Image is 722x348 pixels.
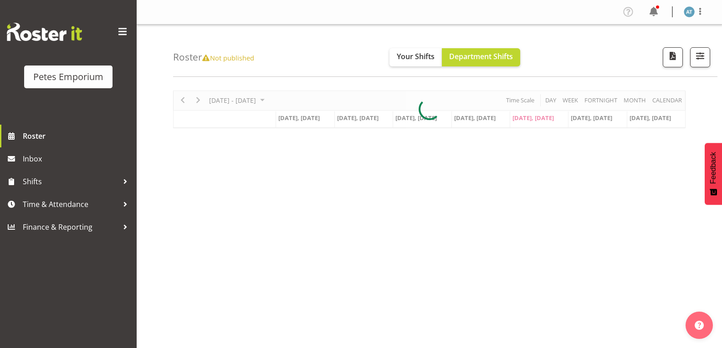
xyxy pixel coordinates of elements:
button: Feedback - Show survey [705,143,722,205]
span: Feedback [709,152,717,184]
span: Department Shifts [449,51,513,61]
span: Your Shifts [397,51,435,61]
img: alex-micheal-taniwha5364.jpg [684,6,695,17]
span: Time & Attendance [23,197,118,211]
span: Shifts [23,175,118,188]
span: Inbox [23,152,132,166]
h4: Roster [173,52,254,62]
span: Roster [23,129,132,143]
img: Rosterit website logo [7,23,82,41]
img: help-xxl-2.png [695,321,704,330]
div: Petes Emporium [33,70,103,84]
span: Finance & Reporting [23,220,118,234]
button: Download a PDF of the roster according to the set date range. [663,47,683,67]
button: Filter Shifts [690,47,710,67]
button: Department Shifts [442,48,520,66]
button: Your Shifts [389,48,442,66]
span: Not published [202,53,254,62]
